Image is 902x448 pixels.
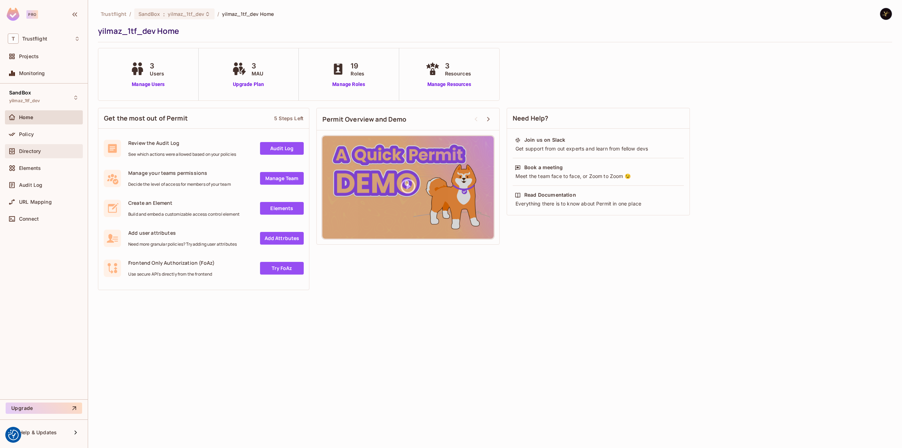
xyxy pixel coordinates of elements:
span: Add user attributes [128,229,237,236]
span: Help & Updates [19,430,57,435]
span: Roles [351,70,364,77]
a: Manage Team [260,172,304,185]
img: Revisit consent button [8,430,19,440]
span: Use secure API's directly from the frontend [128,271,215,277]
div: Everything there is to know about Permit in one place [515,200,682,207]
span: Decide the level of access for members of your team [128,182,231,187]
span: Manage your teams permissions [128,170,231,176]
span: 3 [445,61,471,71]
li: / [217,11,219,17]
span: Monitoring [19,70,45,76]
span: Permit Overview and Demo [322,115,407,124]
span: Projects [19,54,39,59]
span: Build and embed a customizable access control element [128,211,240,217]
span: MAU [252,70,263,77]
span: SandBox [9,90,31,96]
span: Workspace: Trustflight [22,36,47,42]
span: the active workspace [101,11,126,17]
a: Try FoAz [260,262,304,275]
span: SandBox [138,11,160,17]
button: Upgrade [6,403,82,414]
a: Manage Resources [424,81,475,88]
button: Consent Preferences [8,430,19,440]
span: Connect [19,216,39,222]
li: / [129,11,131,17]
span: Create an Element [128,200,240,206]
span: yilmaz_1tf_dev [9,98,40,104]
div: yilmaz_1tf_dev Home [98,26,889,36]
img: Yilmaz Alizadeh [880,8,892,20]
a: Manage Roles [329,81,368,88]
span: Audit Log [19,182,42,188]
a: Upgrade Plan [230,81,267,88]
a: Add Attrbutes [260,232,304,245]
span: yilmaz_1tf_dev [168,11,205,17]
span: Directory [19,148,41,154]
span: URL Mapping [19,199,52,205]
span: Home [19,115,33,120]
a: Elements [260,202,304,215]
span: Resources [445,70,471,77]
span: Elements [19,165,41,171]
div: Read Documentation [524,191,576,198]
span: 3 [252,61,263,71]
span: Need more granular policies? Try adding user attributes [128,241,237,247]
div: Book a meeting [524,164,563,171]
div: 5 Steps Left [274,115,303,122]
span: See which actions were allowed based on your policies [128,152,236,157]
div: Pro [26,10,38,19]
div: Join us on Slack [524,136,565,143]
span: Policy [19,131,34,137]
span: 3 [150,61,164,71]
span: : [163,11,165,17]
span: yilmaz_1tf_dev Home [222,11,274,17]
span: Users [150,70,164,77]
span: 19 [351,61,364,71]
div: Meet the team face to face, or Zoom to Zoom 😉 [515,173,682,180]
img: SReyMgAAAABJRU5ErkJggg== [7,8,19,21]
span: Need Help? [513,114,549,123]
span: Frontend Only Authorization (FoAz) [128,259,215,266]
a: Audit Log [260,142,304,155]
div: Get support from out experts and learn from fellow devs [515,145,682,152]
span: T [8,33,19,44]
a: Manage Users [129,81,168,88]
span: Review the Audit Log [128,140,236,146]
span: Get the most out of Permit [104,114,188,123]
